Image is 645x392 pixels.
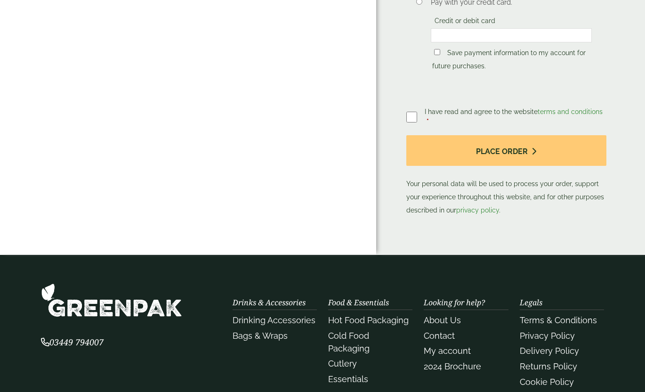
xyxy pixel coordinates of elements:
label: Save payment information to my account for future purchases. [432,49,586,73]
a: Privacy Policy [520,331,575,341]
button: Place order [406,135,606,166]
a: Delivery Policy [520,346,579,356]
a: My account [424,346,471,356]
a: privacy policy [456,206,499,214]
a: 03449 794007 [41,338,104,347]
iframe: Secure card payment input frame [434,31,589,40]
p: Your personal data will be used to process your order, support your experience throughout this we... [406,135,606,217]
a: Essentials [328,374,368,384]
img: GreenPak Supplies [41,283,182,318]
a: Drinking Accessories [233,315,315,325]
a: Returns Policy [520,361,577,371]
a: Bags & Wraps [233,331,288,341]
a: Contact [424,331,455,341]
a: About Us [424,315,461,325]
a: terms and conditions [538,108,603,115]
abbr: required [427,118,429,125]
span: 03449 794007 [41,336,104,348]
span: I have read and agree to the website [425,108,603,115]
a: Hot Food Packaging [328,315,409,325]
a: Terms & Conditions [520,315,597,325]
a: 2024 Brochure [424,361,481,371]
a: Cookie Policy [520,377,574,387]
a: Cutlery [328,359,357,368]
a: Cold Food Packaging [328,331,370,353]
label: Credit or debit card [431,17,499,27]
